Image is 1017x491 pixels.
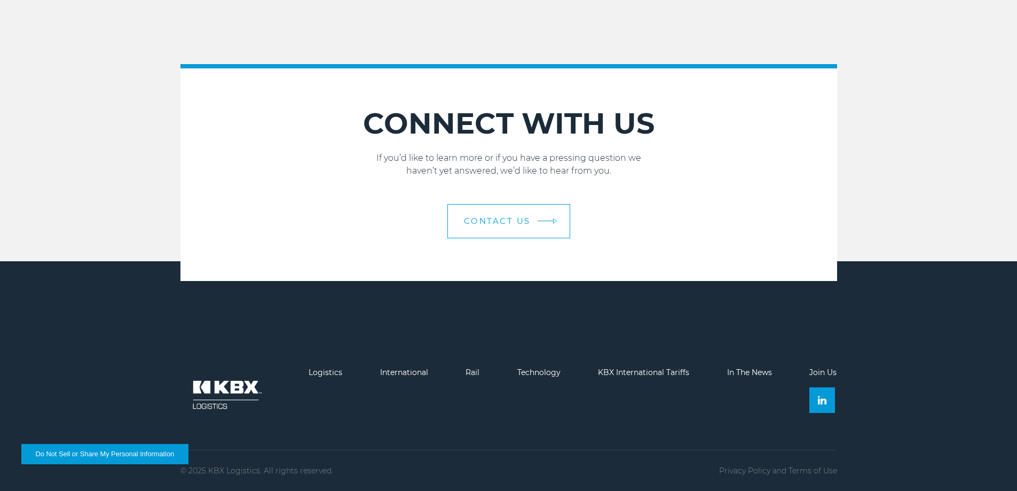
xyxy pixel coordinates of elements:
[553,218,557,224] img: arrow
[180,106,837,141] h2: CONNECT WITH US
[598,368,689,377] a: KBX International Tariffs
[727,368,772,377] a: In The News
[464,217,531,225] span: Contact Us
[719,466,770,476] a: Privacy Policy
[466,368,479,377] a: Rail
[772,466,786,476] span: and
[517,368,561,377] a: Technology
[309,368,342,377] a: Logistics
[180,466,333,475] p: © 2025 KBX Logistics. All rights reserved.
[789,466,837,476] a: Terms of Use
[818,396,826,404] img: Linkedin
[380,368,428,377] a: International
[447,204,570,238] a: Contact Us arrow arrow
[180,368,271,422] img: kbx logo
[809,368,837,377] a: Join Us
[180,152,837,177] p: If you’d like to learn more or if you have a pressing question we haven’t yet answered, we’d like...
[21,444,188,464] button: Do Not Sell or Share My Personal Information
